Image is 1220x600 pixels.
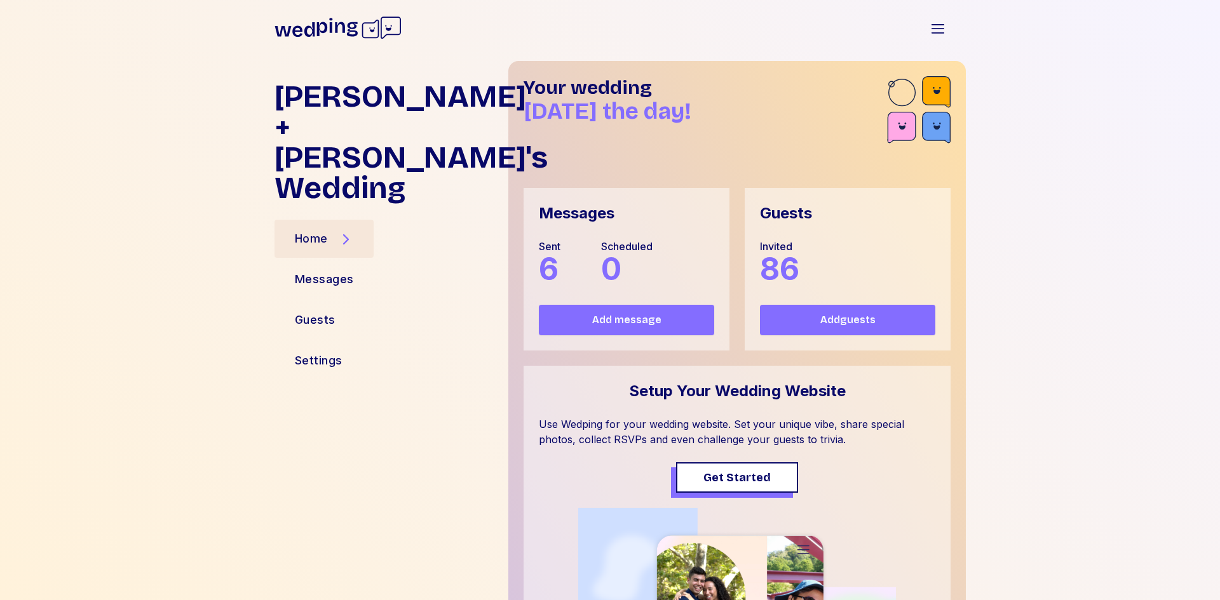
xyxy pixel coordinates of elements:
span: Add guests [820,312,876,328]
div: Settings [295,352,342,370]
div: Invited [760,239,799,254]
div: Guests [760,203,812,223]
button: Addguests [760,305,935,335]
span: 6 [539,250,559,288]
button: Add message [539,305,714,335]
img: guest-accent-br.svg [887,76,951,147]
h1: [PERSON_NAME] + [PERSON_NAME]'s Wedding [274,81,498,203]
div: Sent [539,239,560,254]
div: Guests [295,311,335,329]
div: Use Wedping for your wedding website. Set your unique vibe, share special photos, collect RSVPs a... [539,417,935,447]
h1: Your wedding [524,76,887,99]
div: Home [295,230,328,248]
button: Get Started [676,462,798,493]
div: Messages [295,270,354,288]
span: [DATE] the day! [524,98,691,125]
div: Scheduled [601,239,653,254]
span: Get Started [703,469,771,486]
span: Add message [592,312,661,328]
div: Messages [539,203,614,223]
div: Setup Your Wedding Website [629,381,846,401]
span: 0 [601,250,621,288]
span: 86 [760,250,799,288]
